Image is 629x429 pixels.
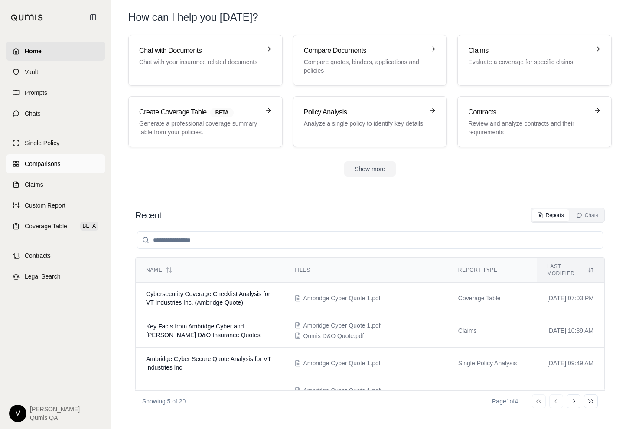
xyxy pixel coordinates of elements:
span: Legal Search [25,272,61,281]
span: BETA [80,222,98,231]
span: Vault [25,68,38,76]
p: Compare quotes, binders, applications and policies [304,58,424,75]
a: ClaimsEvaluate a coverage for specific claims [457,35,612,86]
h3: Create Coverage Table [139,107,260,117]
span: Contracts [25,251,51,260]
td: [DATE] 09:49 AM [537,348,604,379]
a: Single Policy [6,133,105,153]
a: Legal Search [6,267,105,286]
a: Home [6,42,105,61]
td: [DATE] 10:39 AM [537,314,604,348]
span: Ambridge Cyber Quote 1.pdf [303,321,380,330]
a: ContractsReview and analyze contracts and their requirements [457,96,612,147]
div: Reports [537,212,564,219]
a: Compare DocumentsCompare quotes, binders, applications and policies [293,35,447,86]
div: Chats [576,212,598,219]
span: Prompts [25,88,47,97]
h3: Policy Analysis [304,107,424,117]
span: Home [25,47,42,55]
button: Collapse sidebar [86,10,100,24]
span: Claims [25,180,43,189]
a: Prompts [6,83,105,102]
h3: Contracts [468,107,589,117]
td: Claims [448,314,537,348]
span: Single Policy [25,139,59,147]
img: Qumis Logo [11,14,43,21]
a: Contracts [6,246,105,265]
td: [DATE] 03:01 PM [537,379,604,426]
button: Reports [532,209,569,221]
span: Ambridge Cyber Quote 1.pdf [303,359,380,367]
div: Name [146,266,274,273]
button: Show more [344,161,396,177]
span: BETA [210,108,234,117]
span: Chats [25,109,41,118]
p: Chat with your insurance related documents [139,58,260,66]
td: [DATE] 07:03 PM [537,283,604,314]
span: Qumis QA [30,413,80,422]
div: Page 1 of 4 [492,397,518,406]
td: Policies Compare [448,379,537,426]
h3: Compare Documents [304,45,424,56]
a: Create Coverage TableBETAGenerate a professional coverage summary table from your policies. [128,96,283,147]
span: Coverage Table [25,222,67,231]
th: Files [284,258,447,283]
th: Report Type [448,258,537,283]
div: Last modified [547,263,594,277]
span: Qumis D&O Quote.pdf [303,331,364,340]
span: Key Facts from Ambridge Cyber and Hudson D&O Insurance Quotes [146,323,261,338]
h3: Claims [468,45,589,56]
p: Analyze a single policy to identify key details [304,119,424,128]
div: V [9,405,26,422]
span: Ambridge Cyber Quote 1.pdf [303,386,380,395]
p: Review and analyze contracts and their requirements [468,119,589,136]
a: Vault [6,62,105,81]
a: Chat with DocumentsChat with your insurance related documents [128,35,283,86]
button: Chats [571,209,603,221]
span: Custom Report [25,201,65,210]
a: Claims [6,175,105,194]
td: Coverage Table [448,283,537,314]
span: [PERSON_NAME] [30,405,80,413]
h2: Recent [135,209,161,221]
a: Policy AnalysisAnalyze a single policy to identify key details [293,96,447,147]
span: Cybersecurity Coverage Checklist Analysis for VT Industries Inc. (Ambridge Quote) [146,290,270,306]
p: Evaluate a coverage for specific claims [468,58,589,66]
span: Ambridge Cyber Secure Quote Analysis for VT Industries Inc. [146,355,271,371]
a: Comparisons [6,154,105,173]
td: Single Policy Analysis [448,348,537,379]
p: Generate a professional coverage summary table from your policies. [139,119,260,136]
span: Ambridge Cyber Quote 1.pdf [303,294,380,302]
a: Coverage TableBETA [6,217,105,236]
span: Comparisons [25,159,60,168]
a: Custom Report [6,196,105,215]
a: Chats [6,104,105,123]
h3: Chat with Documents [139,45,260,56]
h1: How can I help you [DATE]? [128,10,612,24]
p: Showing 5 of 20 [142,397,186,406]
